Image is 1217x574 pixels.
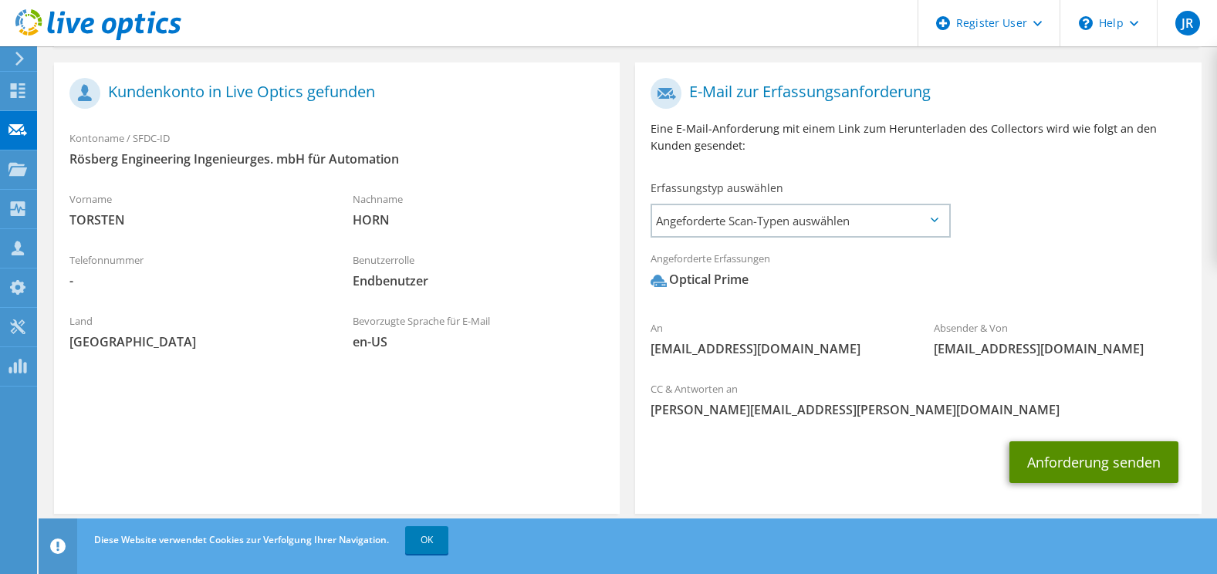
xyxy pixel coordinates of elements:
button: Anforderung senden [1009,441,1178,483]
div: Telefonnummer [54,244,337,297]
span: HORN [353,211,605,228]
span: Rösberg Engineering Ingenieurges. mbH für Automation [69,150,604,167]
h1: Kundenkonto in Live Optics gefunden [69,78,597,109]
div: Bevorzugte Sprache für E-Mail [337,305,620,358]
div: Absender & Von [918,312,1202,365]
a: OK [405,526,448,554]
div: Kontoname / SFDC-ID [54,122,620,175]
span: en-US [353,333,605,350]
span: [GEOGRAPHIC_DATA] [69,333,322,350]
span: - [69,272,322,289]
span: [EMAIL_ADDRESS][DOMAIN_NAME] [934,340,1186,357]
h1: E-Mail zur Erfassungsanforderung [651,78,1178,109]
div: Benutzerrolle [337,244,620,297]
span: Diese Website verwendet Cookies zur Verfolgung Ihrer Navigation. [94,533,389,546]
div: Optical Prime [651,271,749,289]
span: [PERSON_NAME][EMAIL_ADDRESS][PERSON_NAME][DOMAIN_NAME] [651,401,1185,418]
div: Land [54,305,337,358]
div: Vorname [54,183,337,236]
label: Erfassungstyp auswählen [651,181,783,196]
p: Eine E-Mail-Anforderung mit einem Link zum Herunterladen des Collectors wird wie folgt an den Kun... [651,120,1185,154]
span: TORSTEN [69,211,322,228]
span: JR [1175,11,1200,35]
div: An [635,312,918,365]
div: CC & Antworten an [635,373,1201,426]
span: Endbenutzer [353,272,605,289]
span: Angeforderte Scan-Typen auswählen [652,205,948,236]
svg: \n [1079,16,1093,30]
span: [EMAIL_ADDRESS][DOMAIN_NAME] [651,340,903,357]
div: Angeforderte Erfassungen [635,242,1201,304]
div: Nachname [337,183,620,236]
